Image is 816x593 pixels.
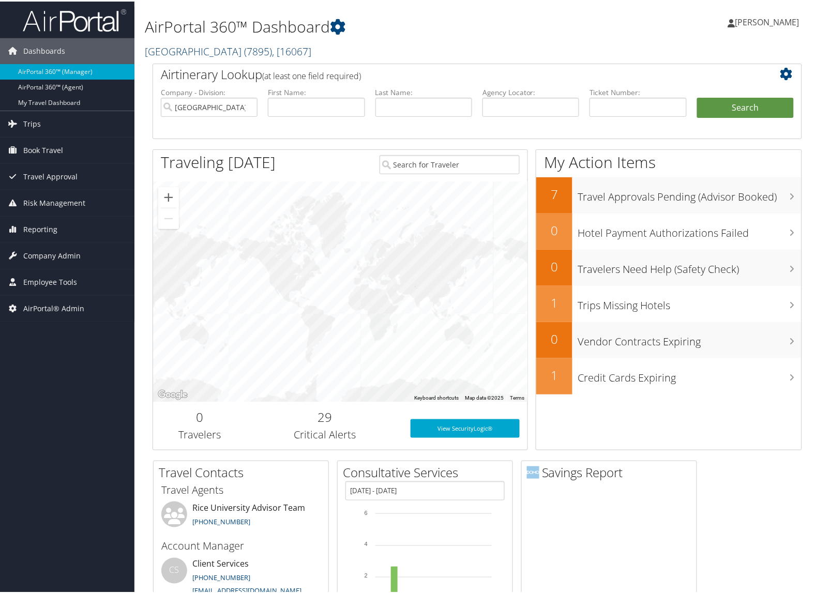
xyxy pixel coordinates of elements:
button: Zoom in [158,186,179,206]
h2: 1 [536,293,572,310]
a: [GEOGRAPHIC_DATA] [145,43,311,57]
label: Last Name: [375,86,472,96]
h2: 1 [536,365,572,383]
h3: Critical Alerts [254,426,395,440]
label: Agency Locator: [482,86,579,96]
h3: Travel Agents [161,481,321,496]
h1: My Action Items [536,150,802,172]
h3: Account Manager [161,538,321,552]
a: [PHONE_NUMBER] [192,572,250,581]
span: [PERSON_NAME] [735,15,799,26]
h2: Travel Contacts [159,462,328,480]
h3: Travelers [161,426,239,440]
span: (at least one field required) [262,69,361,80]
a: [PHONE_NUMBER] [192,515,250,525]
a: [PERSON_NAME] [728,5,810,36]
span: Dashboards [23,37,65,63]
li: Rice University Advisor Team [156,500,326,534]
label: Ticket Number: [590,86,686,96]
h1: AirPortal 360™ Dashboard [145,14,588,36]
span: Map data ©2025 [465,393,504,399]
tspan: 4 [365,540,368,546]
h2: 0 [536,220,572,238]
button: Search [697,96,794,117]
a: 7Travel Approvals Pending (Advisor Booked) [536,176,802,212]
a: View SecurityLogic® [411,418,520,436]
h2: 0 [161,407,239,424]
img: airportal-logo.png [23,7,126,31]
h2: Savings Report [527,462,697,480]
tspan: 2 [365,571,368,577]
span: Reporting [23,215,57,241]
h2: 0 [536,329,572,346]
a: Open this area in Google Maps (opens a new window) [156,387,190,400]
input: Search for Traveler [380,154,520,173]
button: Keyboard shortcuts [414,393,459,400]
span: Employee Tools [23,268,77,294]
span: Risk Management [23,189,85,215]
a: 1Credit Cards Expiring [536,357,802,393]
button: Zoom out [158,207,179,227]
span: Company Admin [23,241,81,267]
a: Terms (opens in new tab) [510,393,524,399]
h2: 7 [536,184,572,202]
label: First Name: [268,86,365,96]
img: Google [156,387,190,400]
a: 0Vendor Contracts Expiring [536,321,802,357]
label: Company - Division: [161,86,258,96]
span: Book Travel [23,136,63,162]
a: 1Trips Missing Hotels [536,284,802,321]
span: , [ 16067 ] [272,43,311,57]
img: domo-logo.png [527,465,539,477]
span: ( 7895 ) [244,43,272,57]
h2: 0 [536,256,572,274]
h3: Credit Cards Expiring [578,364,802,384]
a: 0Hotel Payment Authorizations Failed [536,212,802,248]
h2: 29 [254,407,395,424]
div: CS [161,556,187,582]
tspan: 6 [365,508,368,514]
h3: Hotel Payment Authorizations Failed [578,219,802,239]
h3: Vendor Contracts Expiring [578,328,802,347]
h2: Consultative Services [343,462,512,480]
h3: Trips Missing Hotels [578,292,802,311]
a: 0Travelers Need Help (Safety Check) [536,248,802,284]
h2: Airtinerary Lookup [161,64,740,82]
span: Travel Approval [23,162,78,188]
h3: Travel Approvals Pending (Advisor Booked) [578,183,802,203]
span: Trips [23,110,41,135]
h3: Travelers Need Help (Safety Check) [578,255,802,275]
span: AirPortal® Admin [23,294,84,320]
h1: Traveling [DATE] [161,150,276,172]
